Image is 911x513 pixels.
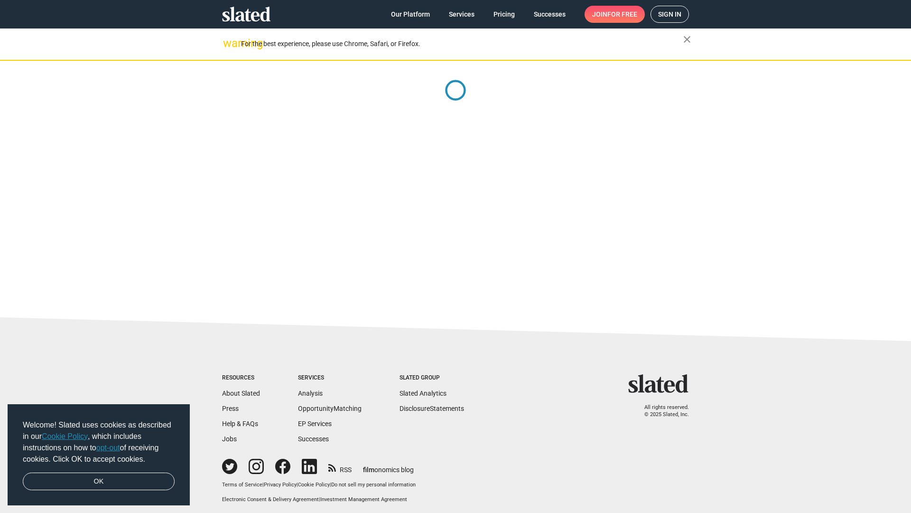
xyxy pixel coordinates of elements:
[400,374,464,382] div: Slated Group
[319,496,320,503] span: |
[298,435,329,443] a: Successes
[651,6,689,23] a: Sign in
[391,6,430,23] span: Our Platform
[96,444,120,452] a: opt-out
[8,404,190,506] div: cookieconsent
[363,466,374,474] span: film
[222,435,237,443] a: Jobs
[534,6,566,23] span: Successes
[264,482,297,488] a: Privacy Policy
[607,6,637,23] span: for free
[363,458,414,475] a: filmonomics blog
[585,6,645,23] a: Joinfor free
[493,6,515,23] span: Pricing
[441,6,482,23] a: Services
[23,473,175,491] a: dismiss cookie message
[592,6,637,23] span: Join
[320,496,407,503] a: Investment Management Agreement
[486,6,522,23] a: Pricing
[297,482,298,488] span: |
[298,374,362,382] div: Services
[23,419,175,465] span: Welcome! Slated uses cookies as described in our , which includes instructions on how to of recei...
[42,432,88,440] a: Cookie Policy
[222,374,260,382] div: Resources
[222,420,258,427] a: Help & FAQs
[400,389,446,397] a: Slated Analytics
[298,482,330,488] a: Cookie Policy
[222,405,239,412] a: Press
[241,38,683,50] div: For the best experience, please use Chrome, Safari, or Firefox.
[449,6,474,23] span: Services
[262,482,264,488] span: |
[222,496,319,503] a: Electronic Consent & Delivery Agreement
[328,460,352,475] a: RSS
[222,389,260,397] a: About Slated
[681,34,693,45] mat-icon: close
[383,6,437,23] a: Our Platform
[330,482,331,488] span: |
[331,482,416,489] button: Do not sell my personal information
[298,389,323,397] a: Analysis
[658,6,681,22] span: Sign in
[222,482,262,488] a: Terms of Service
[298,420,332,427] a: EP Services
[223,38,234,49] mat-icon: warning
[400,405,464,412] a: DisclosureStatements
[634,404,689,418] p: All rights reserved. © 2025 Slated, Inc.
[526,6,573,23] a: Successes
[298,405,362,412] a: OpportunityMatching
